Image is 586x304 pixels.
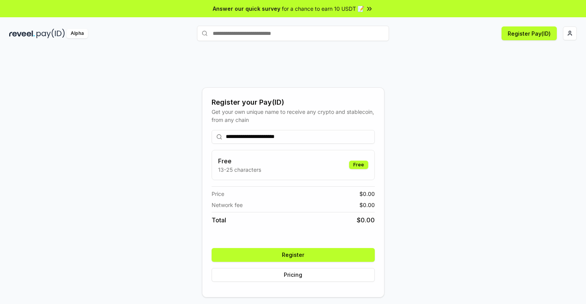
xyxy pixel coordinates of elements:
[282,5,364,13] span: for a chance to earn 10 USDT 📝
[212,201,243,209] span: Network fee
[212,97,375,108] div: Register your Pay(ID)
[212,268,375,282] button: Pricing
[212,215,226,225] span: Total
[502,26,557,40] button: Register Pay(ID)
[213,5,280,13] span: Answer our quick survey
[66,29,88,38] div: Alpha
[218,166,261,174] p: 13-25 characters
[212,108,375,124] div: Get your own unique name to receive any crypto and stablecoin, from any chain
[357,215,375,225] span: $ 0.00
[36,29,65,38] img: pay_id
[359,201,375,209] span: $ 0.00
[218,156,261,166] h3: Free
[212,248,375,262] button: Register
[349,161,368,169] div: Free
[212,190,224,198] span: Price
[9,29,35,38] img: reveel_dark
[359,190,375,198] span: $ 0.00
